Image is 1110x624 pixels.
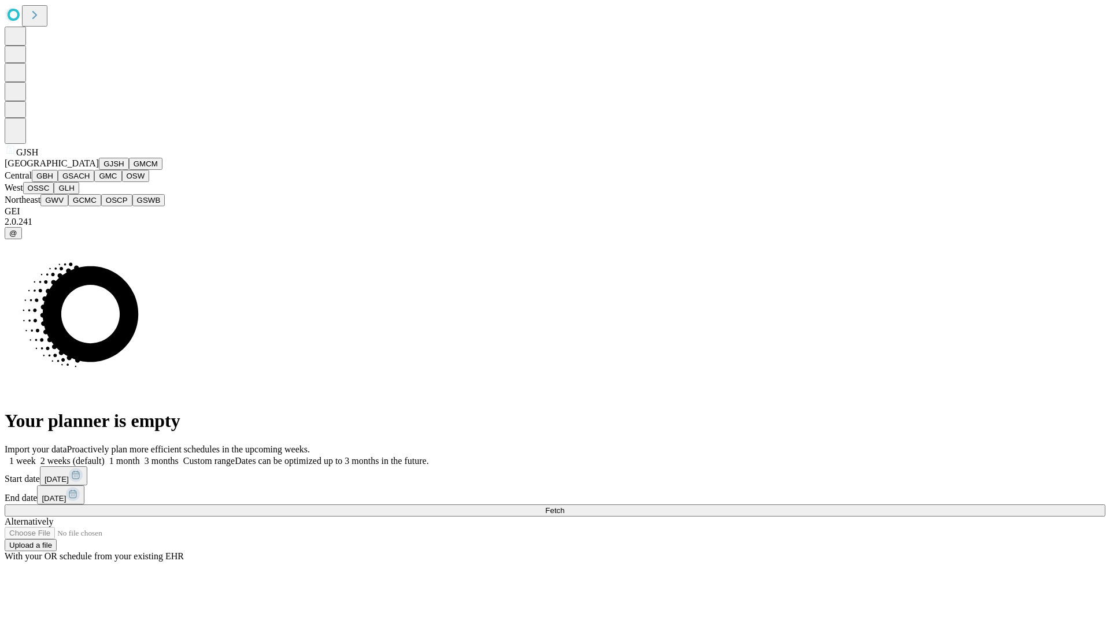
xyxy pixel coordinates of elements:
[5,485,1105,504] div: End date
[109,456,140,466] span: 1 month
[145,456,179,466] span: 3 months
[94,170,121,182] button: GMC
[32,170,58,182] button: GBH
[122,170,150,182] button: OSW
[9,456,36,466] span: 1 week
[5,410,1105,432] h1: Your planner is empty
[5,206,1105,217] div: GEI
[9,229,17,237] span: @
[45,475,69,484] span: [DATE]
[16,147,38,157] span: GJSH
[5,158,99,168] span: [GEOGRAPHIC_DATA]
[40,466,87,485] button: [DATE]
[99,158,129,170] button: GJSH
[37,485,84,504] button: [DATE]
[5,539,57,551] button: Upload a file
[67,444,310,454] span: Proactively plan more efficient schedules in the upcoming weeks.
[42,494,66,503] span: [DATE]
[5,504,1105,517] button: Fetch
[5,517,53,526] span: Alternatively
[183,456,235,466] span: Custom range
[5,170,32,180] span: Central
[545,506,564,515] span: Fetch
[5,183,23,192] span: West
[5,195,40,205] span: Northeast
[58,170,94,182] button: GSACH
[5,217,1105,227] div: 2.0.241
[5,227,22,239] button: @
[235,456,428,466] span: Dates can be optimized up to 3 months in the future.
[5,466,1105,485] div: Start date
[101,194,132,206] button: OSCP
[40,456,105,466] span: 2 weeks (default)
[40,194,68,206] button: GWV
[5,444,67,454] span: Import your data
[5,551,184,561] span: With your OR schedule from your existing EHR
[132,194,165,206] button: GSWB
[23,182,54,194] button: OSSC
[68,194,101,206] button: GCMC
[54,182,79,194] button: GLH
[129,158,162,170] button: GMCM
